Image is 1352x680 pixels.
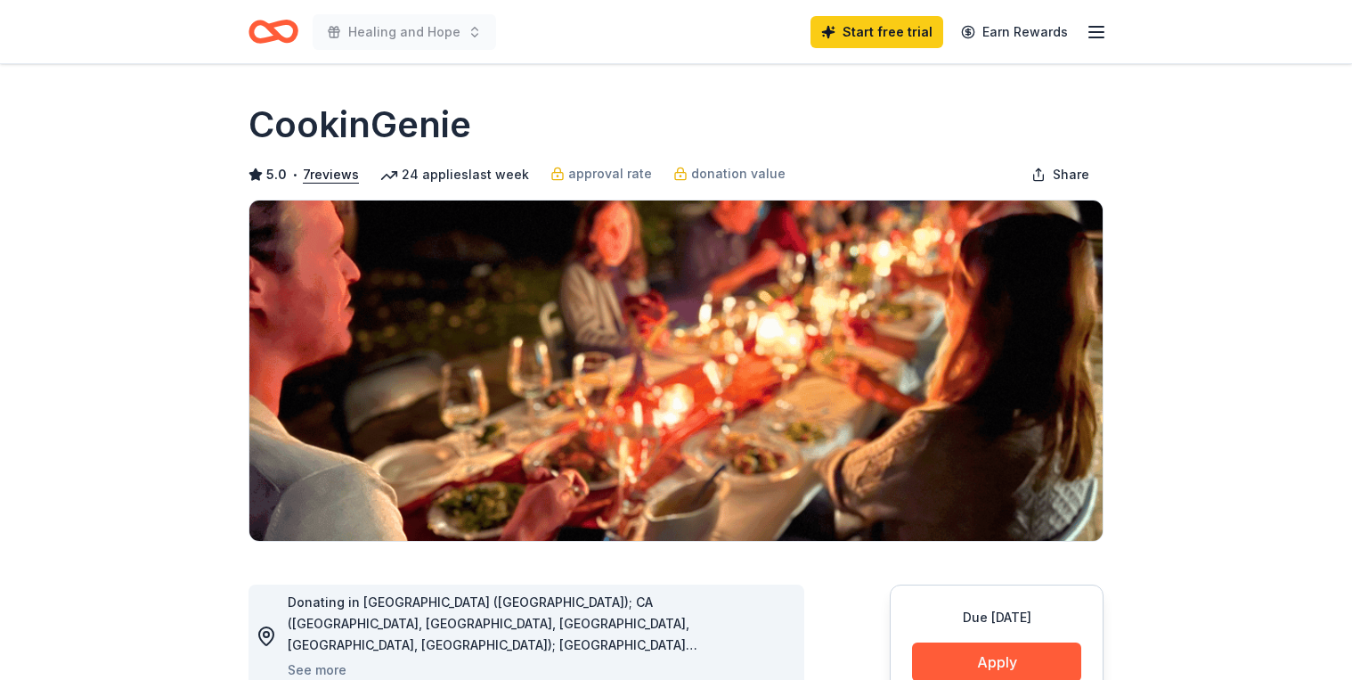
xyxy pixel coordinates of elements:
a: Home [248,11,298,53]
span: Healing and Hope [348,21,460,43]
button: 7reviews [303,164,359,185]
a: approval rate [550,163,652,184]
span: donation value [691,163,786,184]
div: Due [DATE] [912,607,1081,628]
a: Earn Rewards [950,16,1079,48]
img: Image for CookinGenie [249,201,1103,541]
h1: CookinGenie [248,100,471,150]
span: Share [1053,164,1089,185]
div: 24 applies last week [380,164,529,185]
button: Healing and Hope [313,14,496,50]
a: Start free trial [810,16,943,48]
span: • [292,168,298,182]
span: approval rate [568,163,652,184]
button: Share [1017,157,1104,193]
a: donation value [673,163,786,184]
span: 5.0 [266,164,287,185]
